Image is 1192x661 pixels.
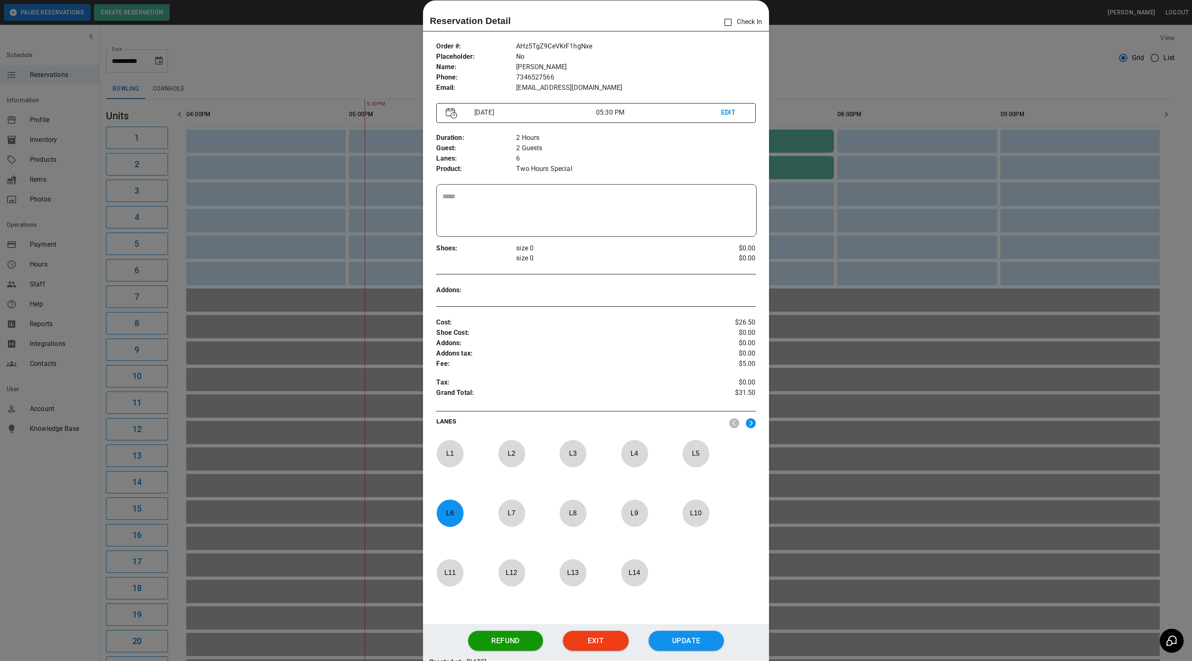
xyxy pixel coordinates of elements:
[430,14,511,28] p: Reservation Detail
[516,243,702,253] p: size 0
[516,133,755,143] p: 2 Hours
[436,164,516,174] p: Product :
[559,503,586,523] p: L 8
[621,563,648,582] p: L 14
[436,388,702,400] p: Grand Total :
[498,444,525,463] p: L 2
[436,503,464,523] p: L 6
[436,444,464,463] p: L 1
[516,52,755,62] p: No
[516,253,702,263] p: size 0
[468,631,543,651] button: Refund
[446,108,457,119] img: Vector
[563,631,629,651] button: Exit
[621,503,648,523] p: L 9
[702,338,756,349] p: $0.00
[719,14,762,31] p: Check In
[516,164,755,174] p: Two Hours Special
[436,52,516,62] p: Placeholder :
[436,317,702,328] p: Cost :
[746,418,756,428] img: right.svg
[516,154,755,164] p: 6
[436,154,516,164] p: Lanes :
[436,417,722,429] p: LANES
[702,317,756,328] p: $26.50
[436,143,516,154] p: Guest :
[721,108,746,118] p: EDIT
[702,377,756,388] p: $0.00
[436,285,516,296] p: Addons :
[436,328,702,338] p: Shoe Cost :
[516,41,755,52] p: AHz5TgZ9CeVKrF1hgNxe
[436,563,464,582] p: L 11
[702,328,756,338] p: $0.00
[436,377,702,388] p: Tax :
[596,108,721,118] p: 05:30 PM
[436,338,702,349] p: Addons :
[516,83,755,93] p: [EMAIL_ADDRESS][DOMAIN_NAME]
[702,349,756,359] p: $0.00
[516,143,755,154] p: 2 Guests
[498,503,525,523] p: L 7
[436,41,516,52] p: Order # :
[436,359,702,369] p: Fee :
[436,83,516,93] p: Email :
[471,108,596,118] p: [DATE]
[729,418,739,428] img: nav_left.svg
[436,349,702,359] p: Addons tax :
[436,62,516,72] p: Name :
[436,243,516,254] p: Shoes :
[682,503,709,523] p: L 10
[621,444,648,463] p: L 4
[702,359,756,369] p: $5.00
[702,388,756,400] p: $31.50
[559,444,586,463] p: L 3
[682,444,709,463] p: L 5
[649,631,724,651] button: Update
[436,72,516,83] p: Phone :
[559,563,586,582] p: L 13
[516,72,755,83] p: 7346527566
[498,563,525,582] p: L 12
[702,243,756,253] p: $0.00
[436,133,516,143] p: Duration :
[516,62,755,72] p: [PERSON_NAME]
[702,253,756,263] p: $0.00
